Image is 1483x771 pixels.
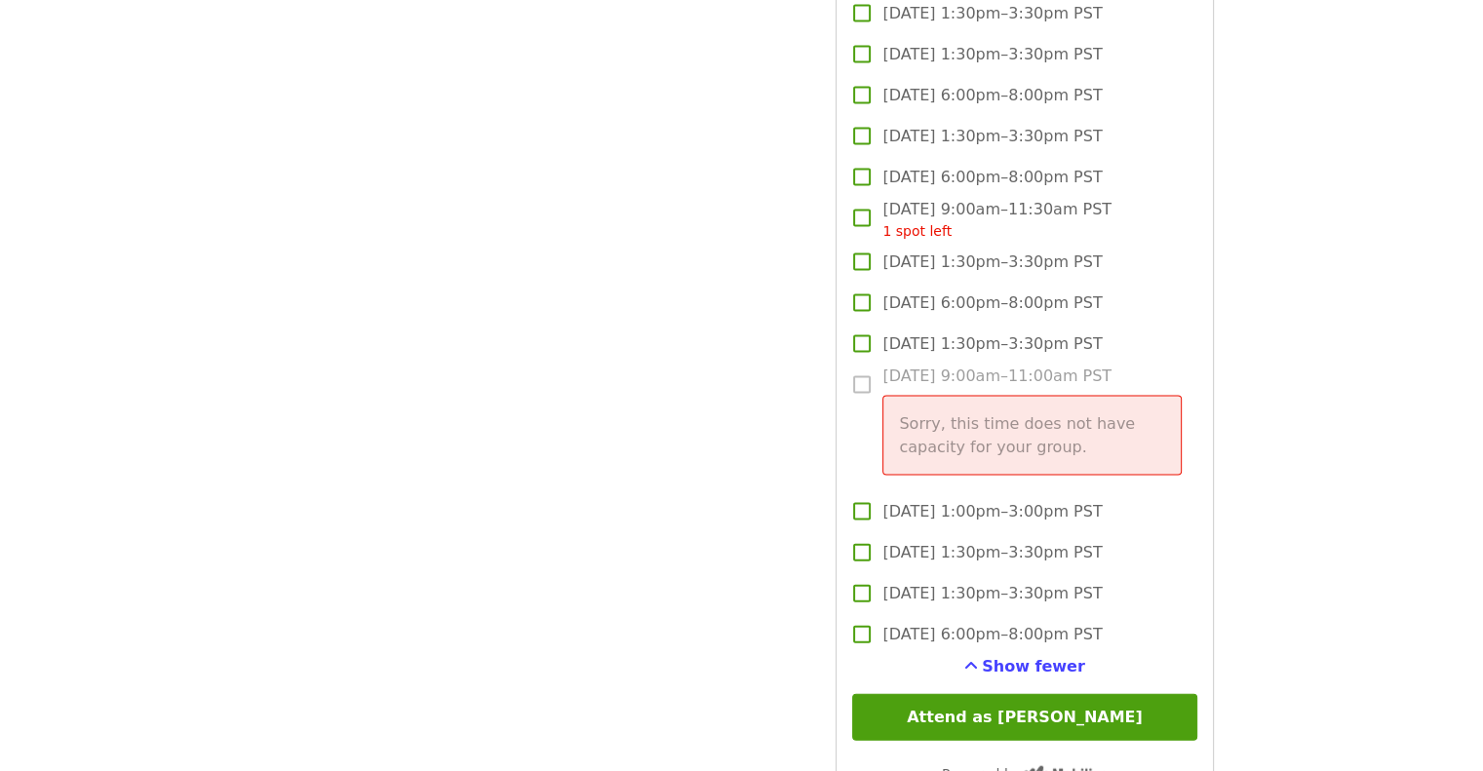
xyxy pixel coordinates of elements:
[882,125,1102,148] span: [DATE] 1:30pm–3:30pm PST
[882,623,1102,646] span: [DATE] 6:00pm–8:00pm PST
[852,694,1196,741] button: Attend as [PERSON_NAME]
[882,166,1102,189] span: [DATE] 6:00pm–8:00pm PST
[882,251,1102,274] span: [DATE] 1:30pm–3:30pm PST
[964,655,1085,678] button: See more timeslots
[882,365,1181,491] span: [DATE] 9:00am–11:00am PST
[882,541,1102,564] span: [DATE] 1:30pm–3:30pm PST
[982,657,1085,675] span: Show fewer
[882,2,1102,25] span: [DATE] 1:30pm–3:30pm PST
[882,582,1102,605] span: [DATE] 1:30pm–3:30pm PST
[882,198,1112,242] span: [DATE] 9:00am–11:30am PST
[882,43,1102,66] span: [DATE] 1:30pm–3:30pm PST
[882,332,1102,356] span: [DATE] 1:30pm–3:30pm PST
[882,291,1102,315] span: [DATE] 6:00pm–8:00pm PST
[882,500,1102,523] span: [DATE] 1:00pm–3:00pm PST
[882,84,1102,107] span: [DATE] 6:00pm–8:00pm PST
[899,412,1164,459] p: Sorry, this time does not have capacity for your group.
[882,223,952,239] span: 1 spot left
